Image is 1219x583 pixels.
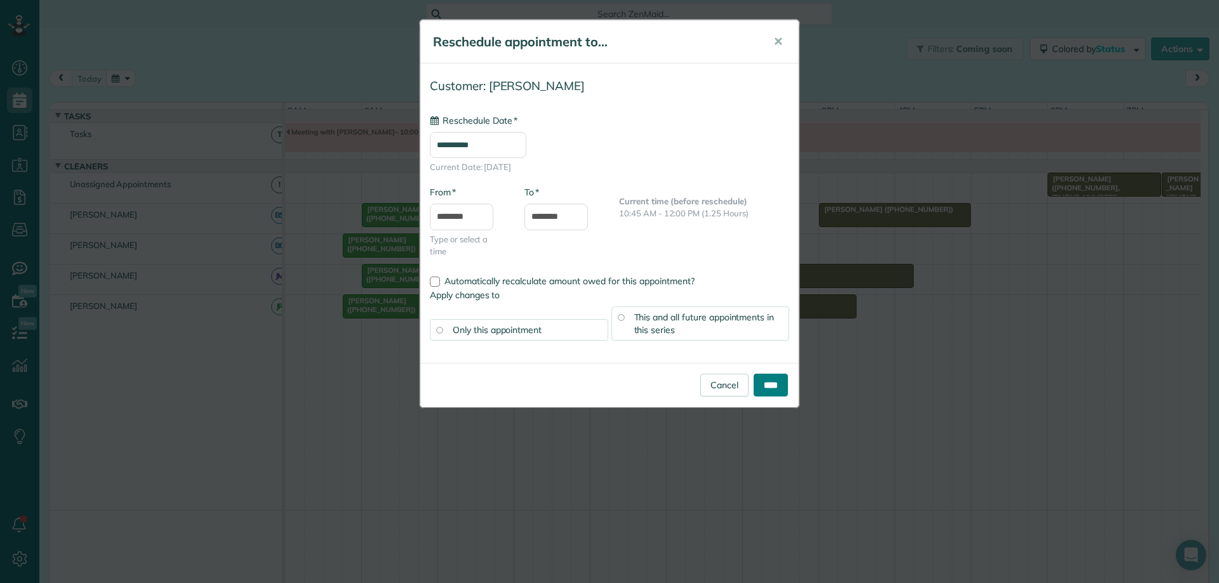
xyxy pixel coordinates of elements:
span: Type or select a time [430,233,505,258]
h5: Reschedule appointment to... [433,33,756,51]
input: Only this appointment [436,327,443,333]
span: Automatically recalculate amount owed for this appointment? [444,275,695,287]
h4: Customer: [PERSON_NAME] [430,79,789,93]
label: Reschedule Date [430,114,517,127]
span: ✕ [773,34,783,49]
b: Current time (before reschedule) [619,196,747,206]
span: Only this appointment [453,324,542,336]
a: Cancel [700,374,749,396]
span: Current Date: [DATE] [430,161,789,173]
label: From [430,186,456,199]
input: This and all future appointments in this series [618,314,624,320]
span: This and all future appointments in this series [634,311,775,336]
label: To [524,186,539,199]
p: 10:45 AM - 12:00 PM (1.25 Hours) [619,207,789,219]
label: Apply changes to [430,289,789,301]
